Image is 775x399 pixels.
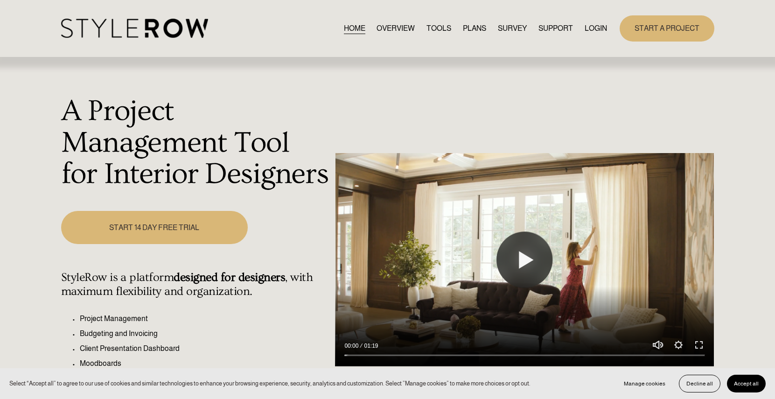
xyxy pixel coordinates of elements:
[617,375,672,392] button: Manage cookies
[61,96,330,190] h1: A Project Management Tool for Interior Designers
[620,15,714,41] a: START A PROJECT
[538,23,573,34] span: SUPPORT
[377,22,415,35] a: OVERVIEW
[344,352,705,358] input: Seek
[686,380,713,387] span: Decline all
[585,22,607,35] a: LOGIN
[344,22,365,35] a: HOME
[80,358,330,369] p: Moodboards
[727,375,766,392] button: Accept all
[344,341,361,350] div: Current time
[498,22,527,35] a: SURVEY
[734,380,759,387] span: Accept all
[361,341,380,350] div: Duration
[679,375,720,392] button: Decline all
[174,271,285,284] strong: designed for designers
[463,22,486,35] a: PLANS
[61,211,248,244] a: START 14 DAY FREE TRIAL
[61,271,330,299] h4: StyleRow is a platform , with maximum flexibility and organization.
[80,328,330,339] p: Budgeting and Invoicing
[496,232,552,288] button: Play
[538,22,573,35] a: folder dropdown
[426,22,451,35] a: TOOLS
[61,19,208,38] img: StyleRow
[80,313,330,324] p: Project Management
[80,343,330,354] p: Client Presentation Dashboard
[624,380,665,387] span: Manage cookies
[9,379,531,388] p: Select “Accept all” to agree to our use of cookies and similar technologies to enhance your brows...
